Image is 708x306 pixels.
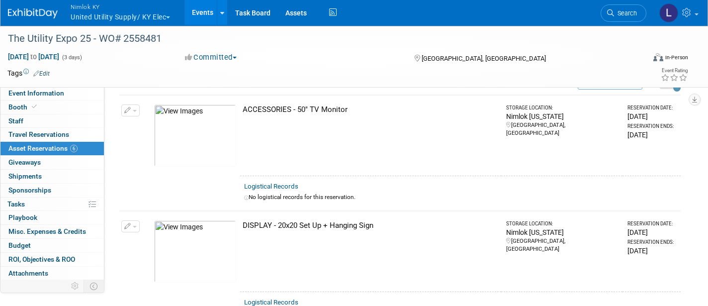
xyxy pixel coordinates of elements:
a: Shipments [0,170,104,183]
div: Event Rating [661,68,688,73]
a: Booth [0,101,104,114]
span: ROI, Objectives & ROO [8,255,75,263]
div: In-Person [665,54,688,61]
span: Asset Reservations [8,144,78,152]
a: Travel Reservations [0,128,104,141]
span: Sponsorships [8,186,51,194]
div: Reservation Date: [627,104,677,111]
span: Event Information [8,89,64,97]
div: Reservation Ends: [627,239,677,246]
a: Playbook [0,211,104,224]
a: Staff [0,114,104,128]
a: Giveaways [0,156,104,169]
div: No logistical records for this reservation. [244,193,677,202]
img: Luc Schaefer [659,3,678,22]
span: Nimlok KY [71,1,170,12]
div: Nimlok [US_STATE] [506,227,619,237]
a: Tasks [0,198,104,211]
i: Booth reservation complete [32,104,37,109]
div: Event Format [587,52,688,67]
a: Attachments [0,267,104,280]
a: Budget [0,239,104,252]
td: Toggle Event Tabs [84,280,104,293]
a: ROI, Objectives & ROO [0,253,104,266]
span: Misc. Expenses & Credits [8,227,86,235]
span: [DATE] [DATE] [7,52,60,61]
div: Reservation Ends: [627,123,677,130]
a: Event Information [0,87,104,100]
a: Sponsorships [0,184,104,197]
div: [DATE] [627,111,677,121]
div: [GEOGRAPHIC_DATA], [GEOGRAPHIC_DATA] [506,237,619,253]
span: Shipments [8,172,42,180]
span: Search [614,9,637,17]
span: Playbook [8,213,37,221]
span: to [29,53,38,61]
span: Staff [8,117,23,125]
td: Personalize Event Tab Strip [67,280,84,293]
div: Storage Location: [506,220,619,227]
span: Booth [8,103,39,111]
div: DISPLAY - 20x20 Set Up + Hanging Sign [243,220,497,231]
span: (3 days) [61,54,82,61]
img: Format-Inperson.png [653,53,663,61]
img: ExhibitDay [8,8,58,18]
span: Tasks [7,200,25,208]
div: Nimlok [US_STATE] [506,111,619,121]
a: Search [601,4,646,22]
a: Edit [33,70,50,77]
span: Giveaways [8,158,41,166]
a: Asset Reservations6 [0,142,104,155]
a: Logistical Records [244,183,298,190]
span: [GEOGRAPHIC_DATA], [GEOGRAPHIC_DATA] [422,55,546,62]
div: [GEOGRAPHIC_DATA], [GEOGRAPHIC_DATA] [506,121,619,137]
div: [DATE] [627,246,677,256]
div: Storage Location: [506,104,619,111]
div: ACCESSORIES - 50" TV Monitor [243,104,497,115]
span: Travel Reservations [8,130,69,138]
span: Budget [8,241,31,249]
button: Committed [181,52,241,63]
div: [DATE] [627,227,677,237]
a: Logistical Records [244,299,298,306]
div: Reservation Date: [627,220,677,227]
td: Tags [7,68,50,78]
div: The Utility Expo 25 - WO# 2558481 [4,30,630,48]
div: [DATE] [627,130,677,140]
a: Misc. Expenses & Credits [0,225,104,238]
img: View Images [154,104,236,167]
img: View Images [154,220,236,283]
span: 6 [70,145,78,152]
span: Attachments [8,269,48,277]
